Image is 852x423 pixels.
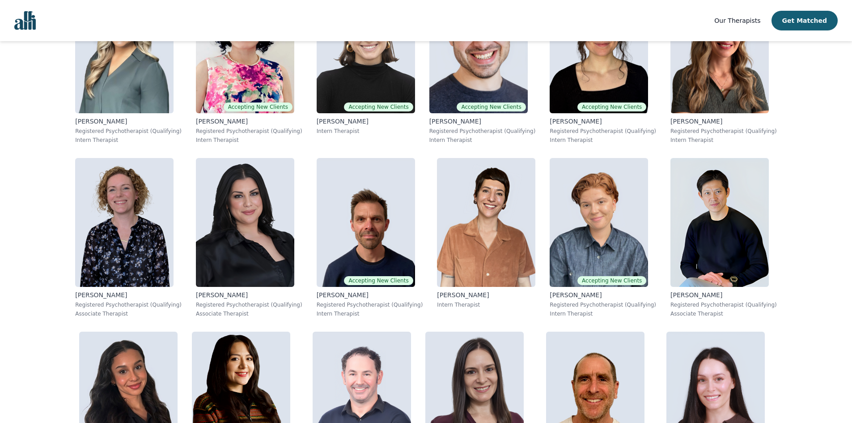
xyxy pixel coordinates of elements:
[663,151,784,325] a: Alan_Chen[PERSON_NAME]Registered Psychotherapist (Qualifying)Associate Therapist
[670,128,777,135] p: Registered Psychotherapist (Qualifying)
[196,291,302,299] p: [PERSON_NAME]
[714,15,760,26] a: Our Therapists
[550,137,656,144] p: Intern Therapist
[550,158,648,287] img: Capri_Contreras-De Blasis
[317,291,423,299] p: [PERSON_NAME]
[429,128,536,135] p: Registered Psychotherapist (Qualifying)
[196,128,302,135] p: Registered Psychotherapist (Qualifying)
[317,301,423,308] p: Registered Psychotherapist (Qualifying)
[75,137,182,144] p: Intern Therapist
[550,310,656,317] p: Intern Therapist
[429,117,536,126] p: [PERSON_NAME]
[543,151,663,325] a: Capri_Contreras-De BlasisAccepting New Clients[PERSON_NAME]Registered Psychotherapist (Qualifying...
[344,103,413,111] span: Accepting New Clients
[75,310,182,317] p: Associate Therapist
[577,103,646,111] span: Accepting New Clients
[189,151,309,325] a: Heather_Kay[PERSON_NAME]Registered Psychotherapist (Qualifying)Associate Therapist
[670,117,777,126] p: [PERSON_NAME]
[317,117,415,126] p: [PERSON_NAME]
[429,137,536,144] p: Intern Therapist
[550,301,656,308] p: Registered Psychotherapist (Qualifying)
[75,158,174,287] img: Catherine_Robbe
[196,301,302,308] p: Registered Psychotherapist (Qualifying)
[714,17,760,24] span: Our Therapists
[196,310,302,317] p: Associate Therapist
[670,137,777,144] p: Intern Therapist
[317,128,415,135] p: Intern Therapist
[75,117,182,126] p: [PERSON_NAME]
[437,291,535,299] p: [PERSON_NAME]
[196,137,302,144] p: Intern Therapist
[550,291,656,299] p: [PERSON_NAME]
[430,151,543,325] a: Dunja_Miskovic[PERSON_NAME]Intern Therapist
[670,291,777,299] p: [PERSON_NAME]
[550,117,656,126] p: [PERSON_NAME]
[75,291,182,299] p: [PERSON_NAME]
[437,301,535,308] p: Intern Therapist
[317,310,423,317] p: Intern Therapist
[317,158,415,287] img: Todd_Schiedel
[550,128,656,135] p: Registered Psychotherapist (Qualifying)
[196,158,294,287] img: Heather_Kay
[437,158,535,287] img: Dunja_Miskovic
[771,11,838,30] button: Get Matched
[344,276,413,285] span: Accepting New Clients
[670,310,777,317] p: Associate Therapist
[68,151,189,325] a: Catherine_Robbe[PERSON_NAME]Registered Psychotherapist (Qualifying)Associate Therapist
[670,158,769,287] img: Alan_Chen
[224,103,292,111] span: Accepting New Clients
[670,301,777,308] p: Registered Psychotherapist (Qualifying)
[14,11,36,30] img: alli logo
[309,151,430,325] a: Todd_SchiedelAccepting New Clients[PERSON_NAME]Registered Psychotherapist (Qualifying)Intern Ther...
[457,103,526,111] span: Accepting New Clients
[75,128,182,135] p: Registered Psychotherapist (Qualifying)
[196,117,302,126] p: [PERSON_NAME]
[75,301,182,308] p: Registered Psychotherapist (Qualifying)
[577,276,646,285] span: Accepting New Clients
